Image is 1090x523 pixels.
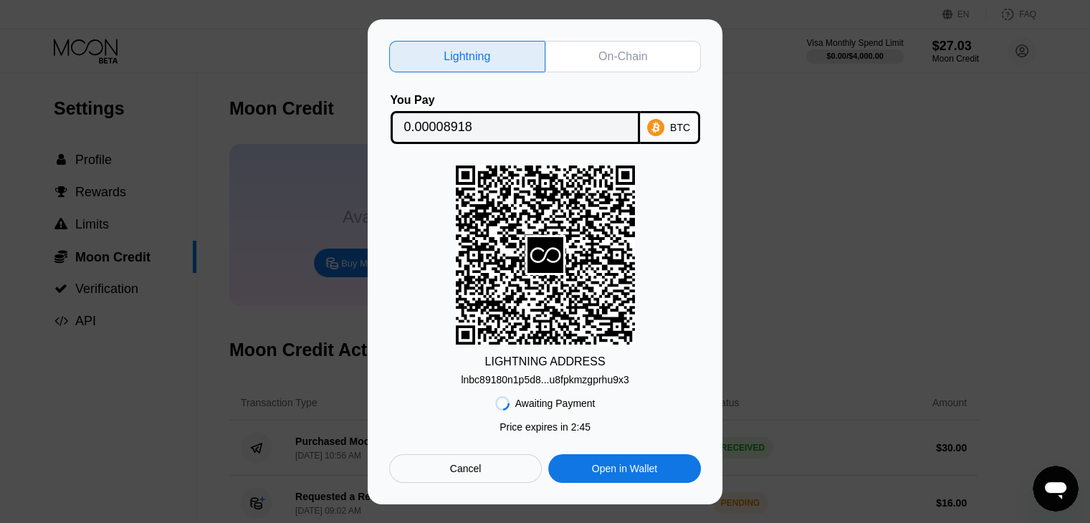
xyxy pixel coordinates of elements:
[389,41,545,72] div: Lightning
[389,94,701,144] div: You PayBTC
[461,368,628,385] div: lnbc89180n1p5d8...u8fpkmzgprhu9x3
[515,398,596,409] div: Awaiting Payment
[592,462,657,475] div: Open in Wallet
[1033,466,1079,512] iframe: Button to launch messaging window
[548,454,701,483] div: Open in Wallet
[461,374,628,385] div: lnbc89180n1p5d8...u8fpkmzgprhu9x3
[571,421,591,433] span: 2 : 45
[598,49,647,64] div: On-Chain
[391,94,640,107] div: You Pay
[484,355,605,368] div: LIGHTNING ADDRESS
[499,421,591,433] div: Price expires in
[545,41,702,72] div: On-Chain
[450,462,482,475] div: Cancel
[444,49,490,64] div: Lightning
[670,122,690,133] div: BTC
[389,454,542,483] div: Cancel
